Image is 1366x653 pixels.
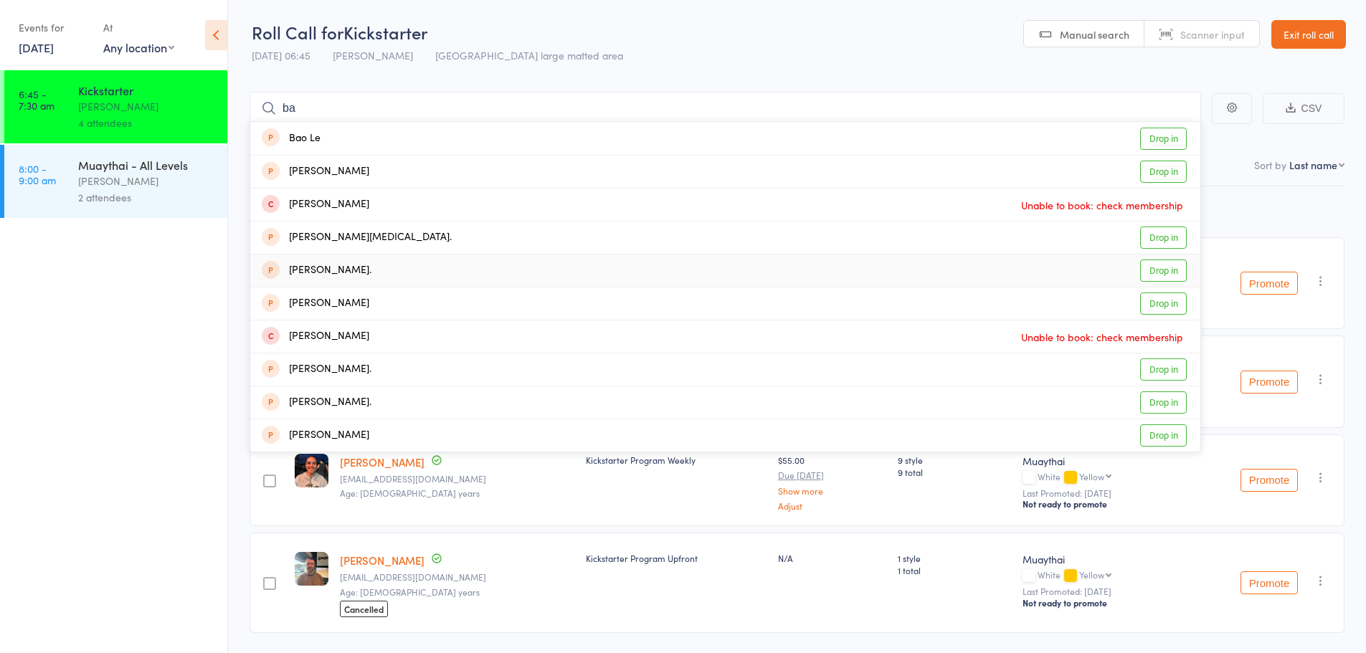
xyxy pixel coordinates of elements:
div: [PERSON_NAME]. [262,394,371,411]
div: [PERSON_NAME] [262,196,369,213]
div: N/A [778,552,886,564]
a: [PERSON_NAME] [340,553,424,568]
a: 8:00 -9:00 amMuaythai - All Levels[PERSON_NAME]2 attendees [4,145,227,218]
button: Promote [1241,272,1298,295]
div: [PERSON_NAME]. [262,262,371,279]
span: Age: [DEMOGRAPHIC_DATA] years [340,586,480,598]
a: 6:45 -7:30 amKickstarter[PERSON_NAME]4 attendees [4,70,227,143]
div: [PERSON_NAME] [262,295,369,312]
div: [PERSON_NAME][MEDICAL_DATA]. [262,229,452,246]
button: Promote [1241,469,1298,492]
time: 8:00 - 9:00 am [19,163,56,186]
span: 1 style [898,552,1012,564]
div: Any location [103,39,174,55]
small: Last Promoted: [DATE] [1023,488,1167,498]
div: Muaythai [1023,454,1167,468]
small: noemilopez.mkt@gmail.com [340,474,574,484]
a: Show more [778,486,886,495]
div: Muaythai - All Levels [78,157,215,173]
div: Not ready to promote [1023,498,1167,510]
small: joelr@live.com [340,572,574,582]
a: Adjust [778,501,886,510]
a: Drop in [1140,227,1187,249]
div: [PERSON_NAME]. [262,361,371,378]
span: Roll Call for [252,20,343,44]
img: image1756713350.png [295,454,328,487]
img: image1757487838.png [295,552,328,586]
span: Manual search [1060,27,1129,42]
div: [PERSON_NAME] [78,98,215,115]
div: Not ready to promote [1023,597,1167,609]
input: Search by name [250,92,1201,125]
a: Drop in [1140,292,1187,315]
div: [PERSON_NAME] [262,328,369,345]
small: Due [DATE] [778,470,886,480]
div: [PERSON_NAME] [262,163,369,180]
div: Muaythai [1023,552,1167,566]
span: [PERSON_NAME] [333,48,413,62]
div: White [1023,472,1167,484]
span: [DATE] 06:45 [252,48,310,62]
a: Drop in [1140,358,1187,381]
div: [PERSON_NAME] [262,427,369,444]
div: Last name [1289,158,1337,172]
div: Kickstarter Program Upfront [586,552,767,564]
span: 9 style [898,454,1012,466]
button: Promote [1241,571,1298,594]
span: 1 total [898,564,1012,576]
div: 4 attendees [78,115,215,131]
a: Drop in [1140,128,1187,150]
span: Age: [DEMOGRAPHIC_DATA] years [340,487,480,499]
div: At [103,16,174,39]
a: Exit roll call [1271,20,1346,49]
div: 2 attendees [78,189,215,206]
span: [GEOGRAPHIC_DATA] large matted area [435,48,623,62]
div: [PERSON_NAME] [78,173,215,189]
span: Cancelled [340,601,388,617]
span: 9 total [898,466,1012,478]
a: Drop in [1140,391,1187,414]
div: Kickstarter Program Weekly [586,454,767,466]
div: Yellow [1079,472,1104,481]
span: Kickstarter [343,20,427,44]
a: [DATE] [19,39,54,55]
button: Promote [1241,371,1298,394]
button: CSV [1263,93,1344,124]
span: Unable to book: check membership [1018,326,1187,348]
a: [PERSON_NAME] [340,454,424,470]
div: Kickstarter [78,82,215,98]
div: Yellow [1079,570,1104,579]
small: Last Promoted: [DATE] [1023,586,1167,596]
div: Bao Le [262,130,321,147]
a: Drop in [1140,259,1187,282]
div: White [1023,570,1167,582]
span: Unable to book: check membership [1018,194,1187,216]
label: Sort by [1254,158,1286,172]
div: $55.00 [778,454,886,510]
a: Drop in [1140,424,1187,447]
span: Scanner input [1180,27,1245,42]
time: 6:45 - 7:30 am [19,88,54,111]
a: Drop in [1140,161,1187,183]
div: Events for [19,16,89,39]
